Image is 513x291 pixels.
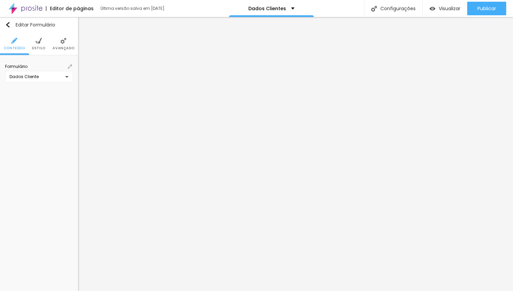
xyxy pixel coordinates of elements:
p: Dados Clientes [248,6,286,11]
img: Icone [11,38,17,44]
span: Conteúdo [4,47,25,50]
button: Visualizar [423,2,467,15]
span: Formulário [5,64,73,69]
img: Icone [5,22,11,28]
img: Icone [36,38,42,44]
div: Editar Formulário [5,22,55,28]
span: Publicar [477,6,496,11]
img: Icone [60,38,66,44]
iframe: Editor [78,17,513,291]
div: Dados Cliente [9,74,65,79]
img: Icone [371,6,377,12]
span: Estilo [32,47,45,50]
span: Avançado [53,47,74,50]
div: Última versão salva em [DATE] [100,6,178,11]
div: Editor de páginas [46,6,94,11]
span: Visualizar [439,6,460,11]
button: Publicar [467,2,506,15]
img: Icone [68,65,72,69]
img: view-1.svg [430,6,435,12]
